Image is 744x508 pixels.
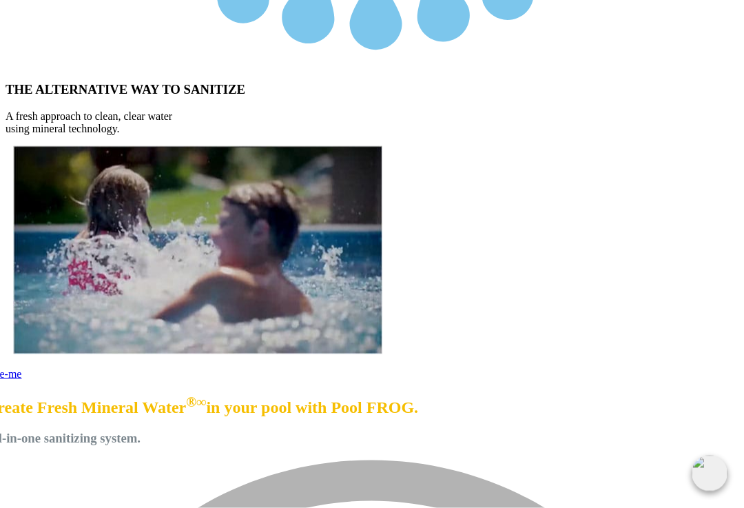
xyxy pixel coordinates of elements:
img: flippin-frog-video-still [13,146,382,354]
img: openIcon [692,456,727,491]
h3: THE ALTERNATIVE WAY TO SANITIZE [6,82,738,97]
p: A fresh approach to clean, clear water using mineral technology. [6,110,738,135]
sup: ®∞ [186,394,206,409]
